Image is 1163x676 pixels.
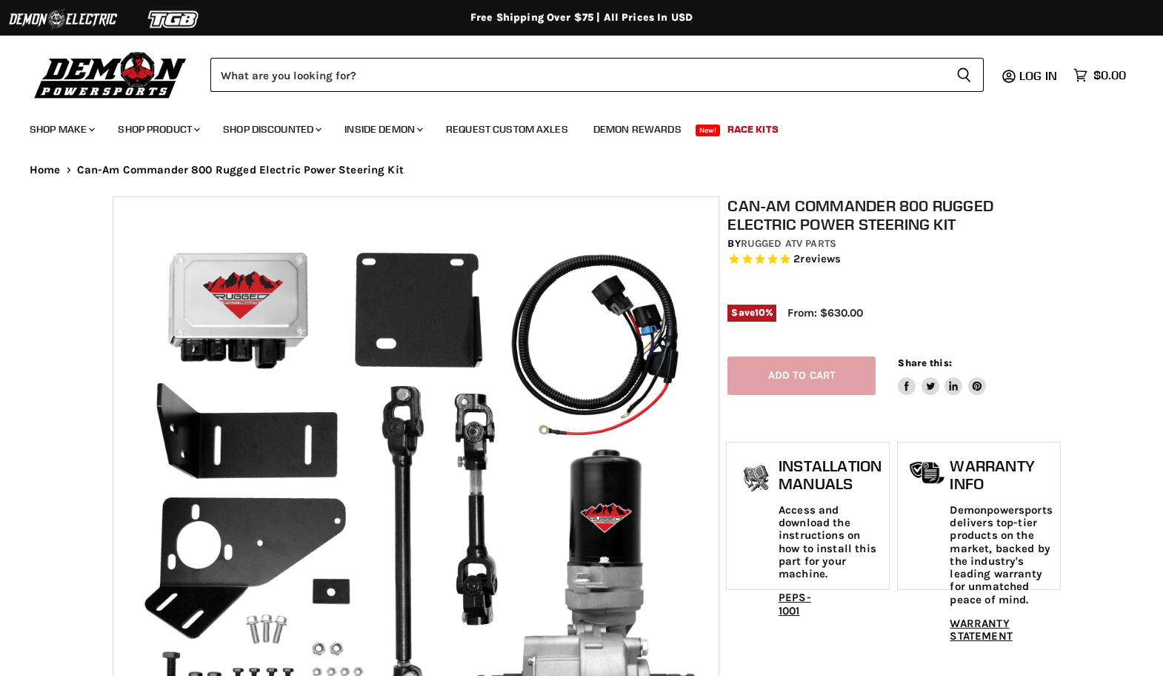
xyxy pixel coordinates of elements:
[30,48,192,101] img: Demon Powersports
[779,504,882,581] p: Access and download the instructions on how to install this part for your machine.
[727,305,776,321] span: Save %
[793,253,841,266] span: 2 reviews
[333,114,432,145] a: Inside Demon
[30,164,61,176] a: Home
[435,114,579,145] a: Request Custom Axles
[950,457,1052,492] h1: Warranty Info
[787,306,863,319] span: From: $630.00
[738,461,775,498] img: install_manual-icon.png
[727,236,1059,252] div: by
[779,457,882,492] h1: Installation Manuals
[582,114,693,145] a: Demon Rewards
[7,5,119,33] img: Demon Electric Logo 2
[1093,68,1126,82] span: $0.00
[119,5,230,33] img: TGB Logo 2
[210,58,984,92] form: Product
[19,114,104,145] a: Shop Make
[212,114,330,145] a: Shop Discounted
[716,114,790,145] a: Race Kits
[800,253,841,266] span: reviews
[944,58,984,92] button: Search
[1066,64,1133,86] a: $0.00
[898,357,986,396] aside: Share this:
[77,164,404,176] span: Can-Am Commander 800 Rugged Electric Power Steering Kit
[1019,68,1057,83] span: Log in
[898,357,951,368] span: Share this:
[727,252,1059,268] span: Rated 5.0 out of 5 stars 2 reviews
[779,591,811,617] a: PEPS-1001
[741,237,836,250] a: Rugged ATV Parts
[909,461,946,484] img: warranty-icon.png
[19,108,1122,145] ul: Main menu
[210,58,944,92] input: Search
[950,504,1052,606] p: Demonpowersports delivers top-tier products on the market, backed by the industry's leading warra...
[727,196,1059,233] h1: Can-Am Commander 800 Rugged Electric Power Steering Kit
[950,617,1012,643] a: WARRANTY STATEMENT
[107,114,209,145] a: Shop Product
[696,125,721,136] span: New!
[755,307,765,318] span: 10
[1013,69,1066,82] a: Log in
